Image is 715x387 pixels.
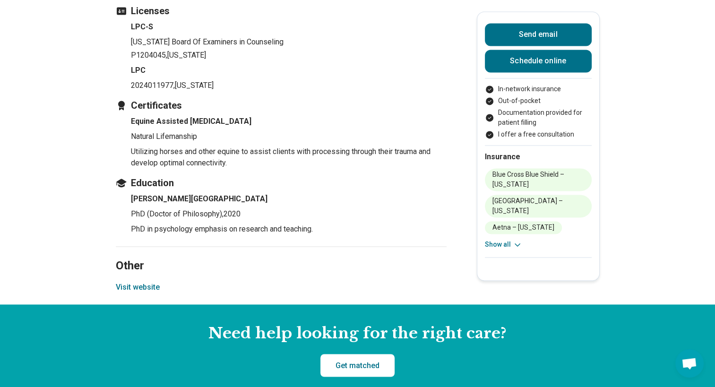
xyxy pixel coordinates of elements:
[116,4,447,17] h3: Licenses
[485,129,592,139] li: I offer a free consultation
[131,208,447,220] p: PhD (Doctor of Philosophy) , 2020
[116,99,447,112] h3: Certificates
[116,176,447,189] h3: Education
[485,240,522,249] button: Show all
[485,96,592,106] li: Out-of-pocket
[485,168,592,191] li: Blue Cross Blue Shield – [US_STATE]
[485,221,562,234] li: Aetna – [US_STATE]
[131,36,447,48] p: [US_STATE] Board Of Examiners in Counseling
[131,193,447,205] h4: [PERSON_NAME][GEOGRAPHIC_DATA]
[131,131,447,142] p: Natural Lifemanship
[485,195,592,217] li: [GEOGRAPHIC_DATA] – [US_STATE]
[131,80,447,91] p: 2024011977
[116,235,447,274] h2: Other
[320,354,395,377] a: Get matched
[116,282,160,293] button: Visit website
[131,50,447,61] p: P1204045
[131,21,447,33] h4: LPC-S
[131,146,447,169] p: Utilizing horses and other equine to assist clients with processing through their trauma and deve...
[675,349,704,378] a: Open chat
[166,51,206,60] span: , [US_STATE]
[485,84,592,139] ul: Payment options
[173,81,214,90] span: , [US_STATE]
[131,224,447,235] p: PhD in psychology emphasis on research and teaching.
[485,50,592,72] a: Schedule online
[485,84,592,94] li: In-network insurance
[131,116,447,127] h4: Equine Assisted [MEDICAL_DATA]
[485,108,592,128] li: Documentation provided for patient filling
[8,323,707,343] h2: Need help looking for the right care?
[485,151,592,163] h2: Insurance
[485,23,592,46] button: Send email
[131,65,447,76] h4: LPC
